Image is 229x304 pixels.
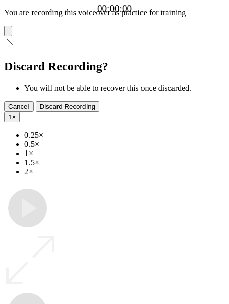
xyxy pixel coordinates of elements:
li: 0.5× [24,140,225,149]
button: Cancel [4,101,34,112]
li: 1.5× [24,158,225,167]
li: 1× [24,149,225,158]
span: 1 [8,113,12,121]
li: You will not be able to recover this once discarded. [24,84,225,93]
button: Discard Recording [36,101,100,112]
a: 00:00:00 [97,3,132,14]
p: You are recording this voiceover as practice for training [4,8,225,17]
h2: Discard Recording? [4,60,225,73]
li: 0.25× [24,131,225,140]
button: 1× [4,112,20,122]
li: 2× [24,167,225,176]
